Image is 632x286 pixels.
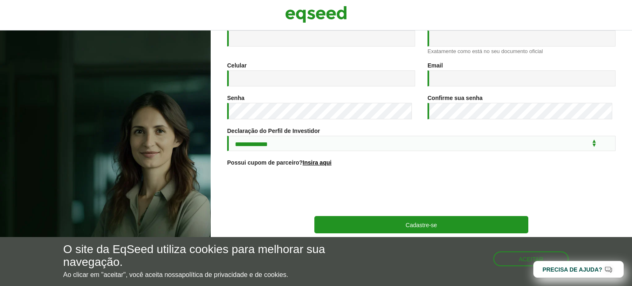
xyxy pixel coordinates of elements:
[428,95,483,101] label: Confirme sua senha
[63,243,367,269] h5: O site da EqSeed utiliza cookies para melhorar sua navegação.
[303,160,332,165] a: Insira aqui
[63,271,367,279] p: Ao clicar em "aceitar", você aceita nossa .
[285,4,347,25] img: EqSeed Logo
[227,95,244,101] label: Senha
[428,63,443,68] label: Email
[493,251,569,266] button: Aceitar
[428,49,616,54] div: Exatamente como está no seu documento oficial
[227,128,320,134] label: Declaração do Perfil de Investidor
[182,272,286,278] a: política de privacidade e de cookies
[227,63,246,68] label: Celular
[314,216,528,233] button: Cadastre-se
[227,160,332,165] label: Possui cupom de parceiro?
[359,176,484,208] iframe: reCAPTCHA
